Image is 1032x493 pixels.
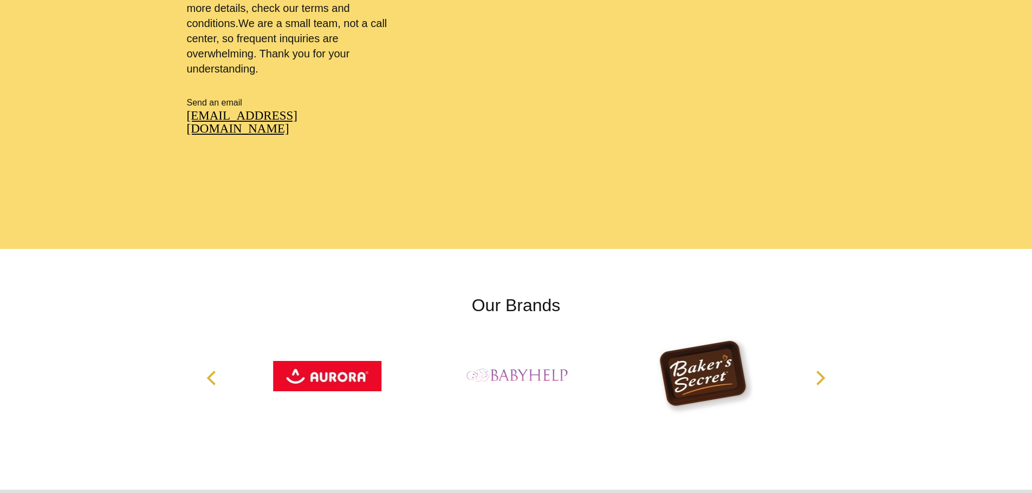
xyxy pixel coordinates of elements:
[651,336,759,417] img: Baker's Secret
[462,336,570,417] img: Baby Help
[187,98,242,107] span: Send an email
[808,366,832,390] button: Next
[196,292,837,318] h2: Our Brands
[201,366,225,390] button: Previous
[187,109,389,143] a: [EMAIL_ADDRESS][DOMAIN_NAME]
[273,336,381,417] img: Aurora World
